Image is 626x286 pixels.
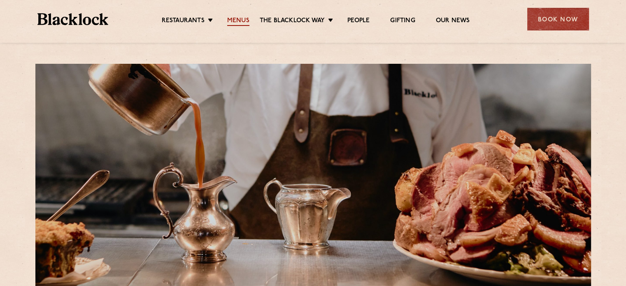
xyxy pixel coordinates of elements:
a: Our News [436,17,470,26]
a: People [347,17,370,26]
div: Book Now [527,8,589,30]
a: Gifting [390,17,415,26]
a: The Blacklock Way [260,17,325,26]
a: Restaurants [162,17,205,26]
a: Menus [227,17,249,26]
img: BL_Textured_Logo-footer-cropped.svg [37,13,109,25]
